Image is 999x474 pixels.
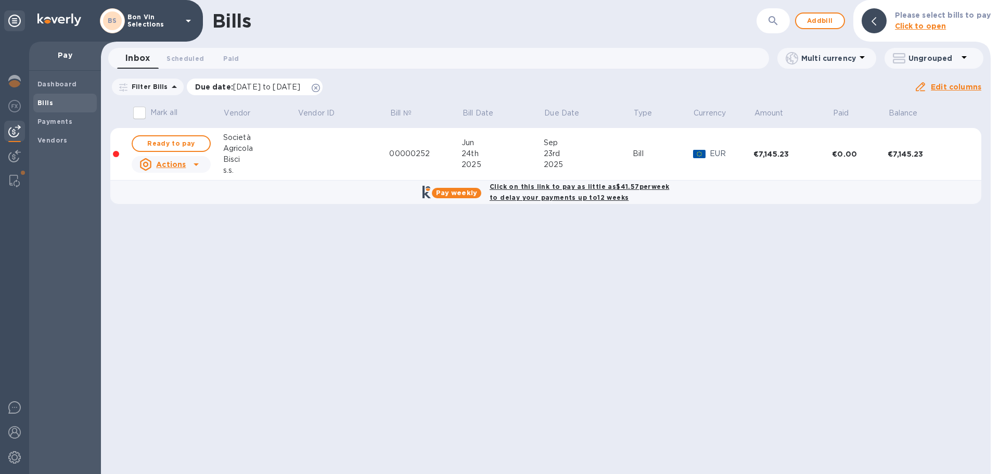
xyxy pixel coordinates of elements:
[37,118,72,125] b: Payments
[544,159,633,170] div: 2025
[832,149,888,159] div: €0.00
[390,108,425,119] span: Bill №
[187,79,323,95] div: Due date:[DATE] to [DATE]
[795,12,845,29] button: Addbill
[889,108,931,119] span: Balance
[37,80,77,88] b: Dashboard
[127,14,180,28] p: Bon Vin Selections
[150,107,177,118] p: Mark all
[298,108,348,119] span: Vendor ID
[298,108,335,119] p: Vendor ID
[223,143,298,154] div: Agricola
[223,154,298,165] div: Bisci
[710,148,753,159] p: EUR
[833,108,863,119] span: Paid
[463,108,493,119] p: Bill Date
[156,160,186,169] u: Actions
[37,99,53,107] b: Bills
[895,22,946,30] b: Click to open
[37,14,81,26] img: Logo
[462,159,543,170] div: 2025
[463,108,507,119] span: Bill Date
[8,100,21,112] img: Foreign exchange
[37,50,93,60] p: Pay
[224,108,264,119] span: Vendor
[634,108,652,119] p: Type
[462,137,543,148] div: Jun
[141,137,201,150] span: Ready to pay
[895,11,991,19] b: Please select bills to pay
[804,15,836,27] span: Add bill
[166,53,204,64] span: Scheduled
[108,17,117,24] b: BS
[544,148,633,159] div: 23rd
[694,108,726,119] p: Currency
[132,135,211,152] button: Ready to pay
[633,148,693,159] div: Bill
[390,108,412,119] p: Bill №
[223,165,298,176] div: s.s.
[908,53,958,63] p: Ungrouped
[544,108,593,119] span: Due Date
[224,108,250,119] p: Vendor
[389,148,462,159] div: 00000252
[462,148,543,159] div: 24th
[223,132,298,143] div: Società
[833,108,849,119] p: Paid
[212,10,251,32] h1: Bills
[634,108,666,119] span: Type
[436,189,477,197] b: Pay weekly
[223,53,239,64] span: Paid
[889,108,918,119] p: Balance
[801,53,856,63] p: Multi currency
[127,82,168,91] p: Filter Bills
[754,108,784,119] p: Amount
[195,82,306,92] p: Due date :
[754,108,797,119] span: Amount
[490,183,669,201] b: Click on this link to pay as little as $41.57 per week to delay your payments up to 12 weeks
[37,136,68,144] b: Vendors
[233,83,300,91] span: [DATE] to [DATE]
[753,149,832,159] div: €7,145.23
[544,137,633,148] div: Sep
[888,149,967,159] div: €7,145.23
[125,51,150,66] span: Inbox
[931,83,981,91] u: Edit columns
[4,10,25,31] div: Unpin categories
[544,108,579,119] p: Due Date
